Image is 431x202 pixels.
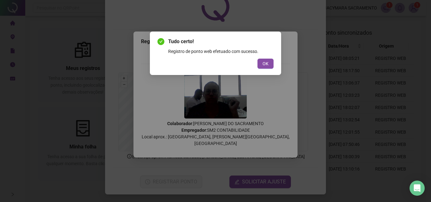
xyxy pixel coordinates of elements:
[157,38,164,45] span: check-circle
[168,48,274,55] div: Registro de ponto web efetuado com sucesso.
[257,59,274,69] button: OK
[168,38,274,45] span: Tudo certo!
[410,181,425,196] div: Open Intercom Messenger
[263,60,269,67] span: OK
